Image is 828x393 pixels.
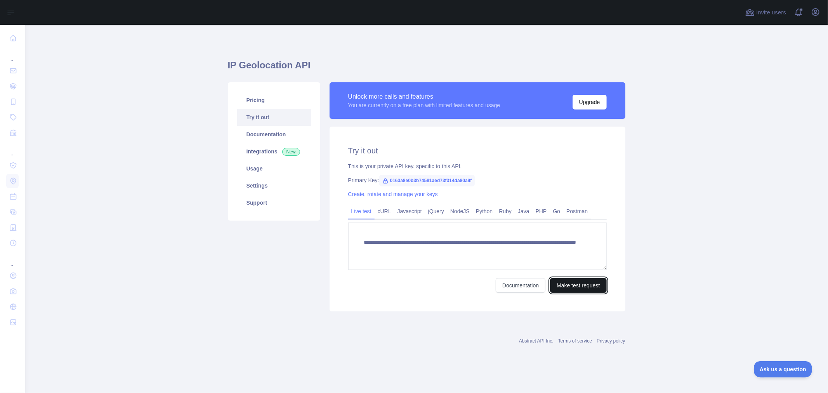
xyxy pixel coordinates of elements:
a: cURL [375,205,394,217]
a: Documentation [496,278,545,293]
a: Usage [237,160,311,177]
div: Unlock more calls and features [348,92,500,101]
div: You are currently on a free plan with limited features and usage [348,101,500,109]
iframe: Toggle Customer Support [754,361,812,377]
a: Pricing [237,92,311,109]
span: 0163a8e0b3b74581aed73f314da80a9f [379,175,475,186]
a: Integrations New [237,143,311,160]
a: jQuery [425,205,447,217]
a: PHP [533,205,550,217]
a: Privacy policy [597,338,625,344]
a: Terms of service [558,338,592,344]
a: Create, rotate and manage your keys [348,191,438,197]
a: NodeJS [447,205,473,217]
a: Documentation [237,126,311,143]
a: Ruby [496,205,515,217]
a: Java [515,205,533,217]
button: Invite users [744,6,788,19]
span: Invite users [756,8,786,17]
a: Live test [348,205,375,217]
div: ... [6,252,19,267]
a: Postman [563,205,591,217]
a: Abstract API Inc. [519,338,554,344]
div: Primary Key: [348,176,607,184]
a: Go [550,205,563,217]
div: ... [6,47,19,62]
h1: IP Geolocation API [228,59,625,78]
div: This is your private API key, specific to this API. [348,162,607,170]
a: Settings [237,177,311,194]
a: Python [473,205,496,217]
span: New [282,148,300,156]
h2: Try it out [348,145,607,156]
a: Javascript [394,205,425,217]
a: Support [237,194,311,211]
a: Try it out [237,109,311,126]
button: Upgrade [573,95,607,110]
div: ... [6,141,19,157]
button: Make test request [550,278,606,293]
